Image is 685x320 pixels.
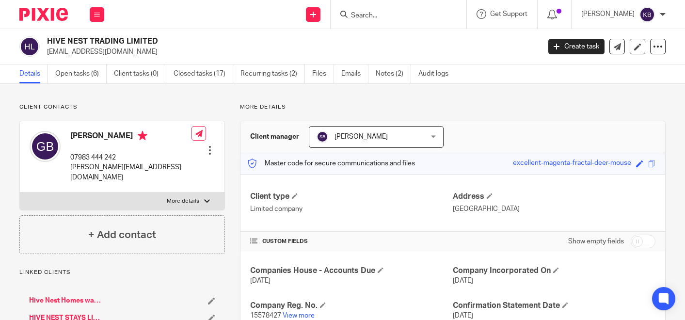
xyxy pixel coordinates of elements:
a: Hive Nest Homes was WRIGHTB HOMES LIMITED [29,296,103,305]
p: More details [240,103,666,111]
p: Client contacts [19,103,225,111]
p: More details [167,197,199,205]
a: Emails [341,64,368,83]
a: Create task [548,39,605,54]
i: Primary [138,131,147,141]
a: Files [312,64,334,83]
label: Show empty fields [568,237,624,246]
h4: + Add contact [88,227,156,242]
img: svg%3E [639,7,655,22]
h4: Company Incorporated On [453,266,655,276]
a: Details [19,64,48,83]
input: Search [350,12,437,20]
span: [DATE] [453,277,473,284]
p: Limited company [250,204,453,214]
h2: HIVE NEST TRADING LIMITED [47,36,436,47]
h4: CUSTOM FIELDS [250,238,453,245]
a: View more [283,312,315,319]
p: [EMAIL_ADDRESS][DOMAIN_NAME] [47,47,534,57]
p: Master code for secure communications and files [248,159,415,168]
h4: Companies House - Accounts Due [250,266,453,276]
h4: Address [453,192,655,202]
p: [PERSON_NAME] [581,9,635,19]
img: svg%3E [30,131,61,162]
img: Pixie [19,8,68,21]
a: Audit logs [418,64,456,83]
span: [DATE] [250,277,271,284]
span: 15578427 [250,312,281,319]
span: Get Support [490,11,527,17]
a: Closed tasks (17) [174,64,233,83]
h4: Client type [250,192,453,202]
h4: [PERSON_NAME] [70,131,191,143]
a: Open tasks (6) [55,64,107,83]
div: excellent-magenta-fractal-deer-mouse [513,158,631,169]
img: svg%3E [317,131,328,143]
p: Linked clients [19,269,225,276]
h3: Client manager [250,132,299,142]
p: [GEOGRAPHIC_DATA] [453,204,655,214]
a: Client tasks (0) [114,64,166,83]
h4: Confirmation Statement Date [453,301,655,311]
p: [PERSON_NAME][EMAIL_ADDRESS][DOMAIN_NAME] [70,162,191,182]
a: Notes (2) [376,64,411,83]
a: Recurring tasks (2) [240,64,305,83]
span: [DATE] [453,312,473,319]
span: [PERSON_NAME] [335,133,388,140]
p: 07983 444 242 [70,153,191,162]
img: svg%3E [19,36,40,57]
h4: Company Reg. No. [250,301,453,311]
